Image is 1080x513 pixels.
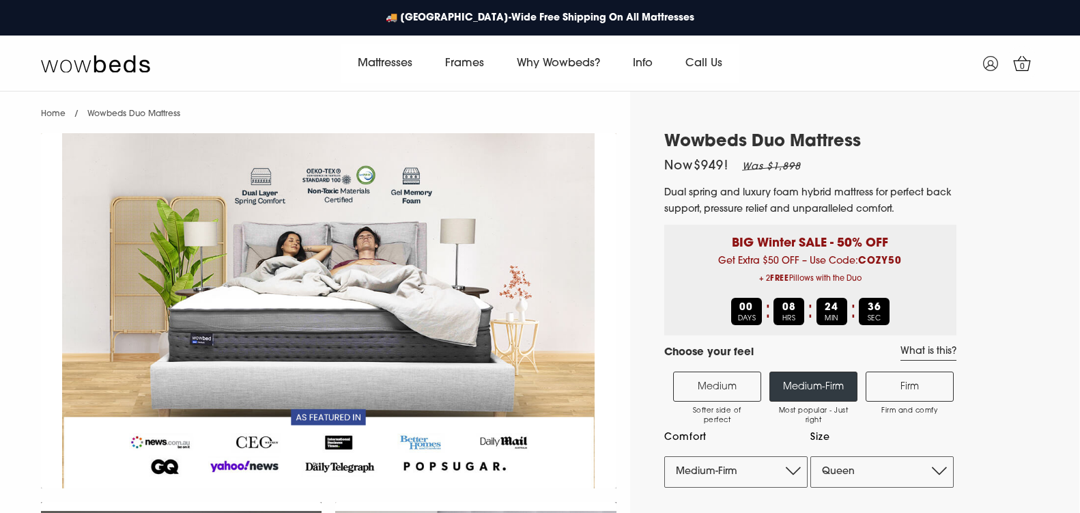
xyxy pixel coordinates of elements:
p: BIG Winter SALE - 50% OFF [674,225,946,253]
span: Now $949 ! [664,161,728,173]
div: MIN [816,298,847,325]
b: 00 [739,303,753,313]
span: Most popular - Just right [777,406,850,426]
label: Comfort [664,429,808,446]
span: Wowbeds Duo Mattress [87,110,180,118]
span: + 2 Pillows with the Duo [674,271,946,288]
label: Medium-Firm [769,372,857,402]
a: Why Wowbeds? [500,44,616,83]
a: Call Us [669,44,739,83]
h1: Wowbeds Duo Mattress [664,133,956,152]
a: Frames [429,44,500,83]
a: What is this? [900,346,956,361]
b: 36 [868,303,881,313]
span: Firm and comfy [873,406,946,416]
span: Get Extra $50 OFF – Use Code: [674,256,946,287]
label: Firm [866,372,954,402]
img: Wow Beds Logo [41,54,150,73]
label: Size [810,429,954,446]
div: HRS [773,298,804,325]
span: 0 [1016,60,1029,74]
b: 24 [825,303,838,313]
a: 🚚 [GEOGRAPHIC_DATA]-Wide Free Shipping On All Mattresses [379,4,701,32]
a: Mattresses [341,44,429,83]
span: Dual spring and luxury foam hybrid mattress for perfect back support, pressure relief and unparal... [664,188,952,214]
a: 0 [1005,46,1039,81]
a: Info [616,44,669,83]
div: SEC [859,298,890,325]
span: / [74,110,79,118]
h4: Choose your feel [664,346,754,361]
a: Home [41,110,66,118]
label: Medium [673,372,761,402]
em: Was $1,898 [742,162,801,172]
b: 08 [782,303,796,313]
b: COZY50 [858,256,902,266]
b: FREE [770,275,789,283]
div: DAYS [731,298,762,325]
span: Softer side of perfect [681,406,754,426]
nav: breadcrumbs [41,92,180,126]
